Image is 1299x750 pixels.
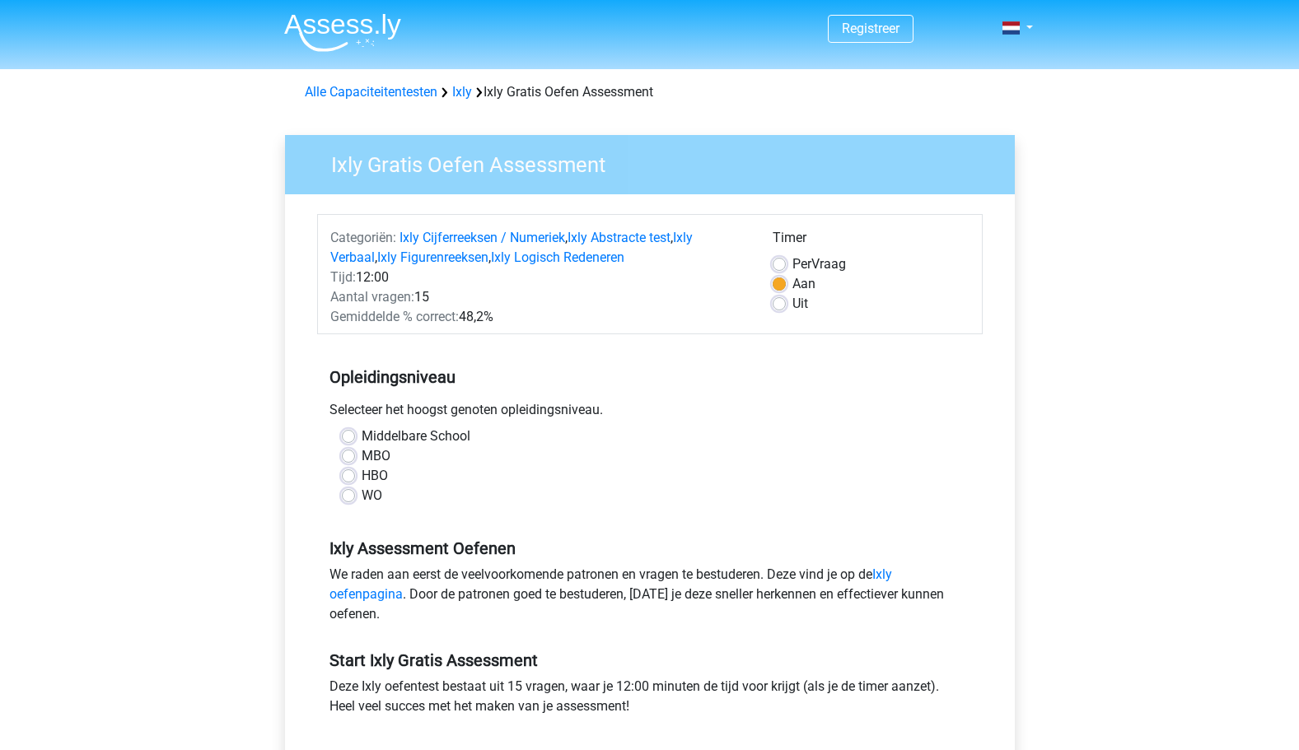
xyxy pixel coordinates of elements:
[317,677,983,723] div: Deze Ixly oefentest bestaat uit 15 vragen, waar je 12:00 minuten de tijd voor krijgt (als je de t...
[284,13,401,52] img: Assessly
[377,249,488,265] a: Ixly Figurenreeksen
[330,269,356,285] span: Tijd:
[452,84,472,100] a: Ixly
[298,82,1002,102] div: Ixly Gratis Oefen Assessment
[842,21,899,36] a: Registreer
[317,400,983,426] div: Selecteer het hoogst genoten opleidingsniveau.
[318,287,760,307] div: 15
[318,268,760,287] div: 12:00
[318,307,760,327] div: 48,2%
[311,146,1002,178] h3: Ixly Gratis Oefen Assessment
[362,446,390,466] label: MBO
[329,650,970,670] h5: Start Ixly Gratis Assessment
[362,466,388,486] label: HBO
[305,84,437,100] a: Alle Capaciteitentesten
[568,230,671,245] a: Ixly Abstracte test
[318,228,760,268] div: , , , ,
[773,228,970,254] div: Timer
[329,538,970,558] h5: Ixly Assessment Oefenen
[792,294,808,314] label: Uit
[362,486,382,505] label: WO
[330,230,396,245] span: Categoriën:
[362,426,470,446] label: Middelbare School
[400,230,565,245] a: Ixly Cijferreeksen / Numeriek
[792,256,811,272] span: Per
[317,565,983,631] div: We raden aan eerst de veelvoorkomende patronen en vragen te bestuderen. Deze vind je op de . Door...
[330,309,459,324] span: Gemiddelde % correct:
[330,289,414,305] span: Aantal vragen:
[792,254,846,274] label: Vraag
[491,249,624,265] a: Ixly Logisch Redeneren
[792,274,815,294] label: Aan
[329,361,970,394] h5: Opleidingsniveau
